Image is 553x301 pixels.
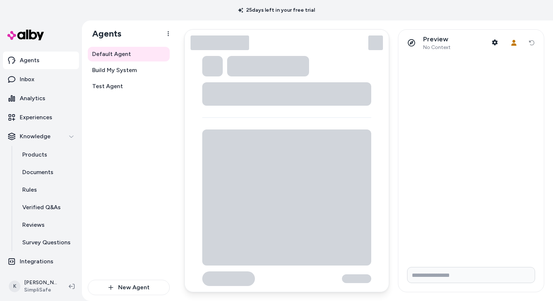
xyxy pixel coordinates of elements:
[234,7,319,14] p: 25 days left in your free trial
[92,66,137,75] span: Build My System
[407,267,535,283] input: Write your prompt here
[20,132,50,141] p: Knowledge
[22,221,45,229] p: Reviews
[3,71,79,88] a: Inbox
[88,63,170,78] a: Build My System
[20,75,34,84] p: Inbox
[15,216,79,234] a: Reviews
[9,281,20,292] span: K
[3,109,79,126] a: Experiences
[15,199,79,216] a: Verified Q&As
[22,238,71,247] p: Survey Questions
[24,286,57,294] span: SimpliSafe
[3,128,79,145] button: Knowledge
[423,44,451,51] span: No Context
[15,234,79,251] a: Survey Questions
[22,150,47,159] p: Products
[88,47,170,61] a: Default Agent
[22,185,37,194] p: Rules
[7,30,44,40] img: alby Logo
[15,146,79,163] a: Products
[4,275,63,298] button: K[PERSON_NAME]SimpliSafe
[3,52,79,69] a: Agents
[88,79,170,94] a: Test Agent
[22,168,53,177] p: Documents
[92,82,123,91] span: Test Agent
[20,94,45,103] p: Analytics
[22,203,61,212] p: Verified Q&As
[15,163,79,181] a: Documents
[24,279,57,286] p: [PERSON_NAME]
[20,113,52,122] p: Experiences
[3,90,79,107] a: Analytics
[86,28,121,39] h1: Agents
[92,50,131,59] span: Default Agent
[423,35,451,44] p: Preview
[20,56,39,65] p: Agents
[15,181,79,199] a: Rules
[3,253,79,270] a: Integrations
[20,257,53,266] p: Integrations
[88,280,170,295] button: New Agent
